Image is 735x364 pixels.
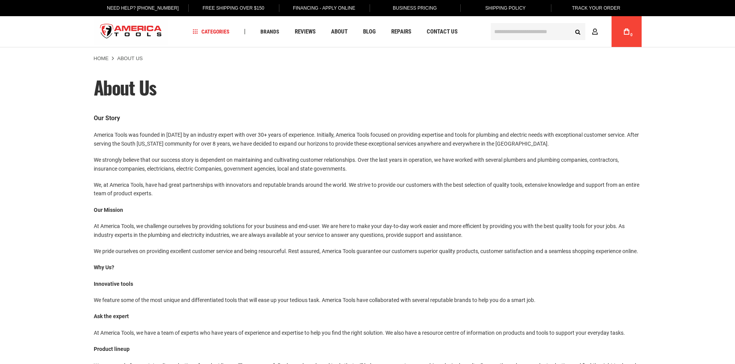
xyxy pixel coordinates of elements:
a: About [328,27,351,37]
span: Repairs [391,29,411,35]
span: Categories [193,29,230,34]
p: Product lineup [94,345,642,353]
a: Categories [189,27,233,37]
a: Repairs [388,27,415,37]
a: 0 [619,16,634,47]
span: About Us [94,74,156,101]
p: We pride ourselves on providing excellent customer service and being resourceful. Rest assured, A... [94,247,642,255]
span: Reviews [295,29,316,35]
span: 0 [630,33,633,37]
p: America Tools was founded in [DATE] by an industry expert with over 30+ years of experience. Init... [94,131,642,148]
a: Home [94,55,109,62]
p: We strongly believe that our success story is dependent on maintaining and cultivating customer r... [94,156,642,173]
img: America Tools [94,17,169,46]
span: Blog [363,29,376,35]
p: At America Tools, we challenge ourselves by providing solutions for your business and end-user. W... [94,222,642,239]
p: Why Us? [94,263,642,272]
p: Ask the expert [94,312,642,320]
span: Brands [260,29,279,34]
p: At America Tools, we have a team of experts who have years of experience and expertise to help yo... [94,329,642,337]
span: About [331,29,348,35]
p: We, at America Tools, have had great partnerships with innovators and reputable brands around the... [94,181,642,198]
a: Brands [257,27,283,37]
span: Shipping Policy [485,5,526,11]
a: Blog [360,27,379,37]
strong: About Us [117,55,143,61]
a: Reviews [291,27,319,37]
p: Innovative tools [94,280,642,288]
p: Our Story [94,113,642,123]
a: store logo [94,17,169,46]
p: We feature some of the most unique and differentiated tools that will ease up your tedious task. ... [94,296,642,304]
a: Contact Us [423,27,461,37]
button: Search [571,24,585,39]
p: Our Mission [94,206,642,214]
span: Contact Us [427,29,458,35]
